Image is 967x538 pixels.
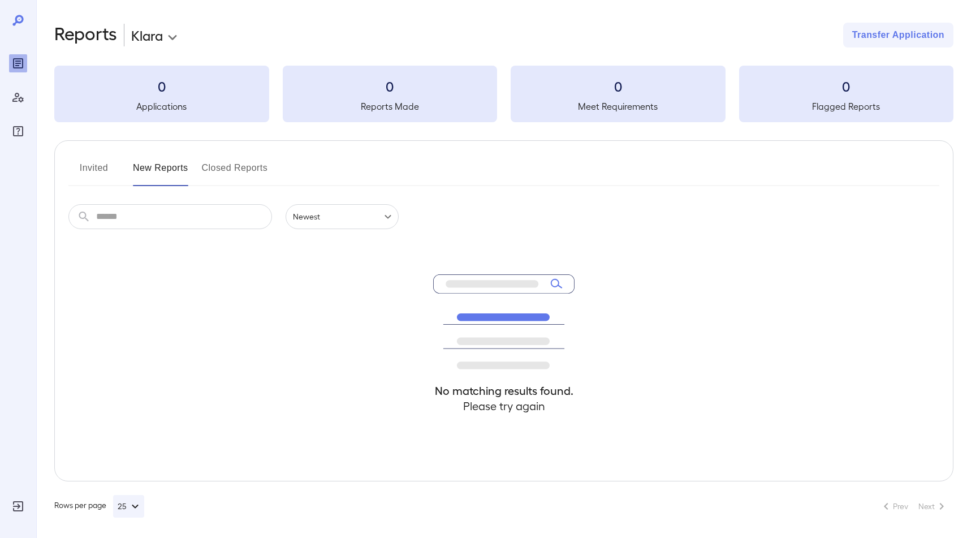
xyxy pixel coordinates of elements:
button: Closed Reports [202,159,268,186]
div: Newest [286,204,399,229]
p: Klara [131,26,163,44]
h3: 0 [739,77,954,95]
button: New Reports [133,159,188,186]
h3: 0 [511,77,726,95]
h3: 0 [283,77,498,95]
h5: Meet Requirements [511,100,726,113]
summary: 0Applications0Reports Made0Meet Requirements0Flagged Reports [54,66,953,122]
div: Manage Users [9,88,27,106]
h4: No matching results found. [433,383,575,398]
h2: Reports [54,23,117,48]
nav: pagination navigation [874,497,953,515]
div: Reports [9,54,27,72]
h5: Reports Made [283,100,498,113]
h5: Flagged Reports [739,100,954,113]
button: Invited [68,159,119,186]
div: Rows per page [54,495,144,518]
button: 25 [113,495,144,518]
div: Log Out [9,497,27,515]
h4: Please try again [433,398,575,414]
h3: 0 [54,77,269,95]
h5: Applications [54,100,269,113]
div: FAQ [9,122,27,140]
button: Transfer Application [843,23,953,48]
